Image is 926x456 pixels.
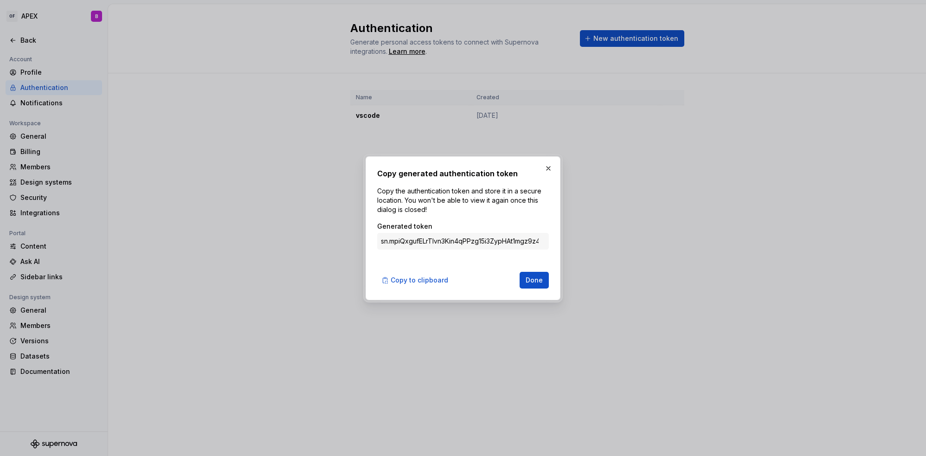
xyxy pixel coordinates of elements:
button: Copy to clipboard [377,272,454,289]
p: Copy the authentication token and store it in a secure location. You won't be able to view it aga... [377,186,549,214]
span: Copy to clipboard [391,276,448,285]
span: Done [526,276,543,285]
h2: Copy generated authentication token [377,168,549,179]
label: Generated token [377,222,432,231]
button: Done [520,272,549,289]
